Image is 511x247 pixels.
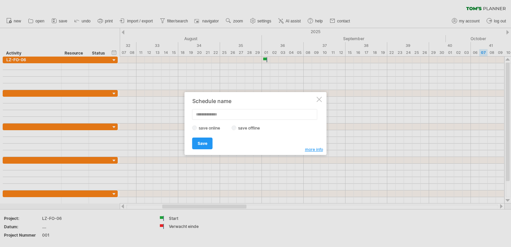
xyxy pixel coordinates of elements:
[192,138,213,149] a: Save
[236,126,266,131] label: save offline
[197,126,226,131] label: save online
[305,147,323,152] span: more info
[198,141,207,146] span: Save
[192,98,315,104] div: Schedule name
